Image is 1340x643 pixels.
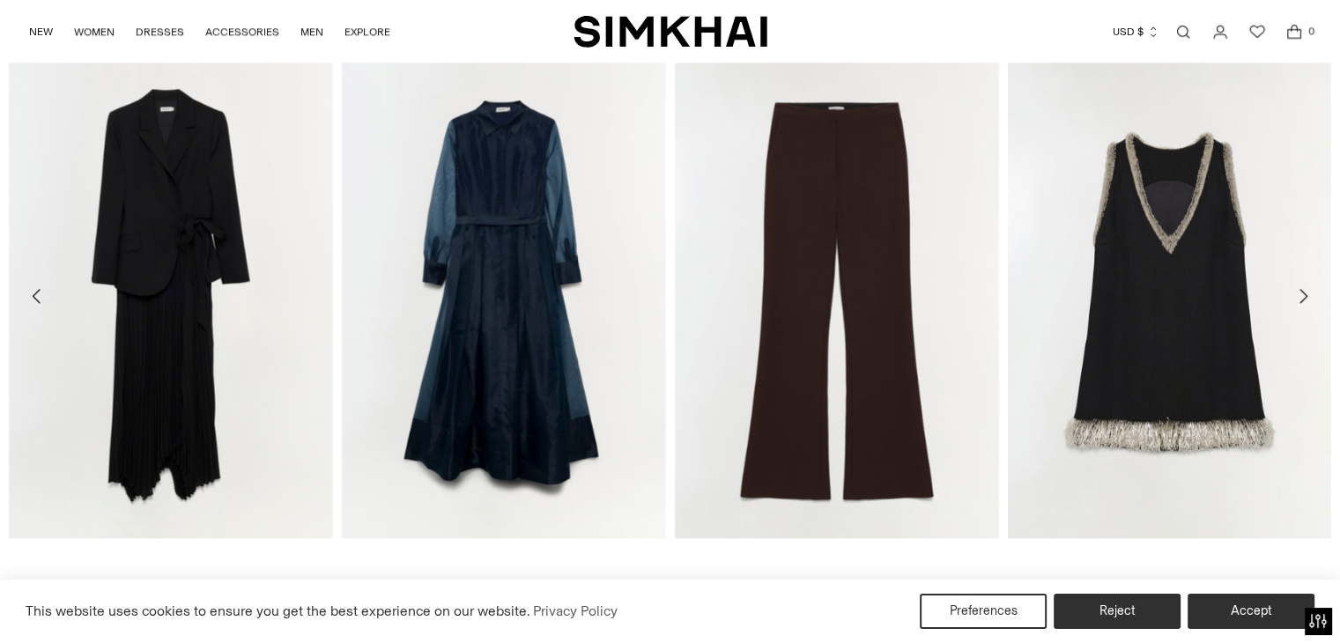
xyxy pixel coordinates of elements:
a: DRESSES [136,12,184,51]
a: Open search modal [1166,14,1201,49]
a: Go to the account page [1203,14,1238,49]
a: NEW [29,12,53,51]
img: Montgomery Dress [342,53,666,539]
span: 0 [1303,23,1319,39]
a: ACCESSORIES [205,12,279,51]
a: Privacy Policy (opens in a new tab) [530,598,620,625]
img: Ambretta Dress [9,53,333,539]
button: Move to previous carousel slide [18,277,56,315]
button: Preferences [920,594,1047,629]
button: Reject [1054,594,1181,629]
button: Accept [1188,594,1314,629]
a: SIMKHAI [574,14,767,48]
button: Move to next carousel slide [1284,277,1322,315]
img: Darcy Embellished Mini Dress [1007,53,1331,539]
a: MEN [300,12,323,51]
img: Kenna Trouser [675,53,999,539]
span: This website uses cookies to ensure you get the best experience on our website. [26,602,530,619]
a: Open cart modal [1277,14,1312,49]
a: WOMEN [74,12,115,51]
a: Wishlist [1240,14,1275,49]
a: EXPLORE [344,12,390,51]
button: USD $ [1113,12,1159,51]
iframe: Sign Up via Text for Offers [14,576,177,629]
